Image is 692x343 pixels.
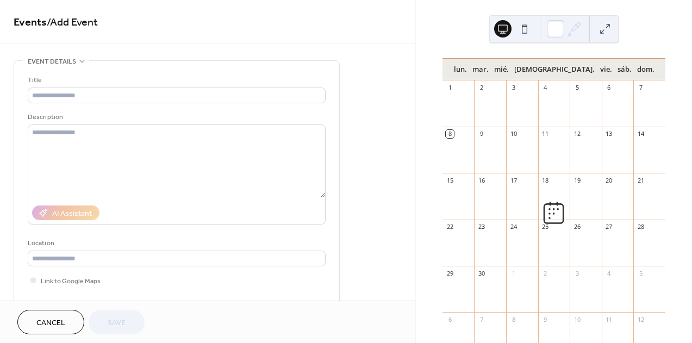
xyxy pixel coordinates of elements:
div: 11 [541,130,550,138]
div: 29 [446,269,454,277]
div: 30 [477,269,485,277]
div: mar. [470,59,491,80]
div: 22 [446,223,454,231]
button: Cancel [17,310,84,334]
div: 28 [637,223,645,231]
div: 17 [509,176,518,184]
div: 9 [541,315,550,323]
div: 3 [509,84,518,92]
div: Description [28,111,323,123]
div: 2 [477,84,485,92]
div: 10 [573,315,581,323]
div: sáb. [615,59,634,80]
div: 10 [509,130,518,138]
div: dom. [634,59,657,80]
div: 13 [605,130,613,138]
div: Title [28,74,323,86]
div: Event color [28,299,109,310]
span: Cancel [36,317,65,329]
div: 11 [605,315,613,323]
div: 23 [477,223,485,231]
div: 6 [446,315,454,323]
div: 5 [573,84,581,92]
a: Events [14,12,47,33]
div: 4 [541,84,550,92]
div: 3 [573,269,581,277]
div: 21 [637,176,645,184]
span: / Add Event [47,12,98,33]
div: 14 [637,130,645,138]
div: 1 [446,84,454,92]
span: Event details [28,56,76,67]
div: 8 [509,315,518,323]
div: lun. [451,59,470,80]
div: 7 [477,315,485,323]
div: 12 [637,315,645,323]
div: 20 [605,176,613,184]
div: 25 [541,223,550,231]
div: 18 [541,176,550,184]
div: mié. [491,59,512,80]
div: 8 [446,130,454,138]
div: Location [28,238,323,249]
div: [DEMOGRAPHIC_DATA]. [512,59,597,80]
div: 15 [446,176,454,184]
div: 1 [509,269,518,277]
div: vie. [597,59,615,80]
div: 19 [573,176,581,184]
div: 26 [573,223,581,231]
div: 24 [509,223,518,231]
div: 4 [605,269,613,277]
div: 9 [477,130,485,138]
div: 7 [637,84,645,92]
div: 27 [605,223,613,231]
div: 2 [541,269,550,277]
div: 16 [477,176,485,184]
span: Link to Google Maps [41,276,101,287]
div: 6 [605,84,613,92]
div: 12 [573,130,581,138]
div: 5 [637,269,645,277]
